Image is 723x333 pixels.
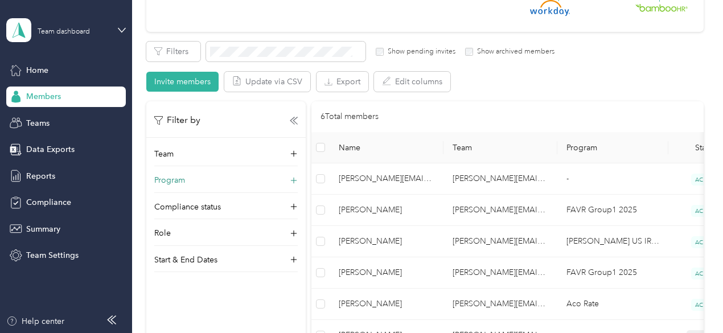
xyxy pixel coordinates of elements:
span: Teams [26,117,50,129]
label: Show pending invites [384,47,455,57]
td: Aco Rate [557,289,668,320]
span: Summary [26,223,60,235]
div: Team dashboard [38,28,90,35]
button: Help center [6,315,64,327]
span: ACTIVE [691,205,720,217]
td: karen.garvey@crossmark.com [443,257,557,289]
td: Rhonda L. Williams-Davis [330,257,443,289]
span: Team Settings [26,249,79,261]
button: Filters [146,42,200,61]
label: Show archived members [473,47,554,57]
img: BambooHR [635,3,688,11]
p: Compliance status [154,201,221,213]
td: karen.garvey@crossmark.com [443,226,557,257]
span: [PERSON_NAME][EMAIL_ADDRESS][PERSON_NAME][DOMAIN_NAME] (You) [339,172,434,185]
span: [PERSON_NAME] [339,235,434,248]
p: Role [154,227,171,239]
td: karen.garvey@crossmark.com [443,163,557,195]
button: Export [317,72,368,92]
span: Name [339,143,434,153]
span: ACTIVE [691,236,720,248]
span: Compliance [26,196,71,208]
button: Invite members [146,72,219,92]
td: FAVR Group1 2025 [557,257,668,289]
td: Nathan E. Parada [330,289,443,320]
th: Name [330,132,443,163]
td: - [557,163,668,195]
span: [PERSON_NAME] [339,266,434,279]
button: Update via CSV [224,72,310,92]
p: Start & End Dates [154,254,217,266]
span: ACTIVE [691,174,720,186]
td: Brenda G. Camacho-Michel [330,226,443,257]
th: Team [443,132,557,163]
th: Program [557,132,668,163]
span: Data Exports [26,143,75,155]
p: Team [154,148,174,160]
td: Tammy H. Bryant [330,195,443,226]
span: Home [26,64,48,76]
td: karen.garvey@crossmark.com (You) [330,163,443,195]
td: karen.garvey@crossmark.com [443,195,557,226]
td: karen.garvey@crossmark.com [443,289,557,320]
p: Filter by [154,113,200,128]
iframe: Everlance-gr Chat Button Frame [659,269,723,333]
td: FAVR Group1 2025 [557,195,668,226]
p: Program [154,174,185,186]
span: Reports [26,170,55,182]
button: Edit columns [374,72,450,92]
span: Members [26,91,61,102]
span: [PERSON_NAME] [339,204,434,216]
td: Acosta US IRS Rate Program (Work Location in IRS State) [557,226,668,257]
span: [PERSON_NAME] [339,298,434,310]
p: 6 Total members [321,110,379,123]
